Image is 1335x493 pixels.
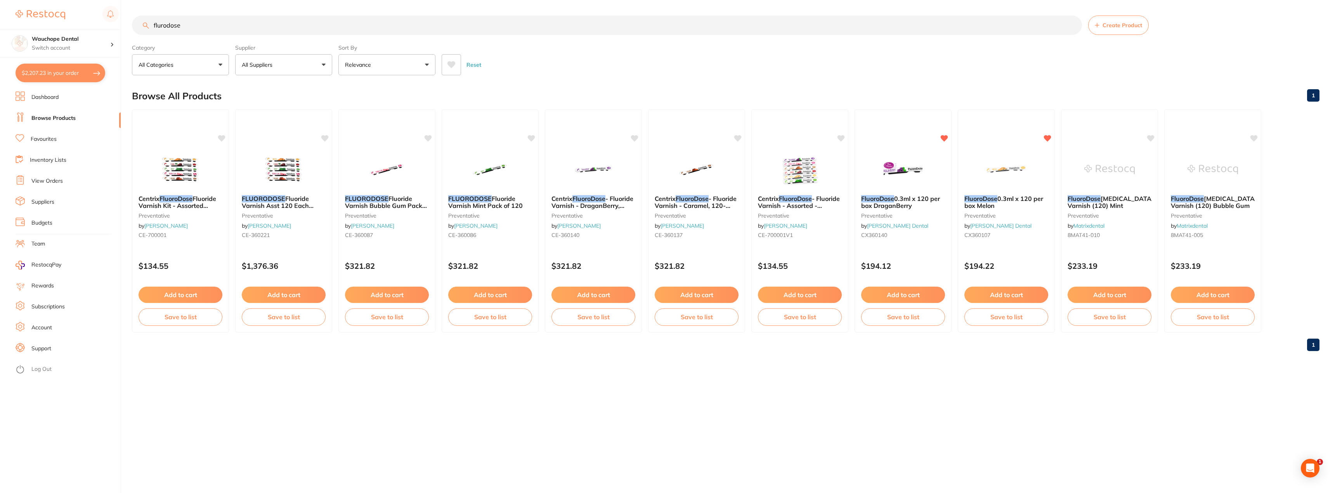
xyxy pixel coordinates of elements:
[139,308,222,325] button: Save to list
[1068,195,1154,209] span: [MEDICAL_DATA] Varnish (120) Mint
[31,177,63,185] a: View Orders
[764,222,807,229] a: [PERSON_NAME]
[242,232,270,239] span: CE-360221
[861,222,928,229] span: by
[655,213,739,219] small: preventative
[345,61,374,69] p: Relevance
[132,91,222,102] h2: Browse All Products
[242,308,326,325] button: Save to list
[1171,195,1204,202] em: FluoroDose
[31,93,59,101] a: Dashboard
[32,44,110,52] p: Switch account
[655,232,683,239] span: CE-360137
[655,308,739,325] button: Save to list
[31,114,76,122] a: Browse Products
[964,308,1048,325] button: Save to list
[758,222,807,229] span: by
[1171,308,1255,325] button: Save to list
[1068,222,1104,229] span: by
[1088,16,1149,35] button: Create Product
[1171,195,1257,209] span: [MEDICAL_DATA] Varnish (120) Bubble Gum
[775,150,825,189] img: Centrix FluoroDose - Fluoride Varnish - Assorted - Caramel, Bubble Gum, Mint, Cherry, Melon and D...
[861,195,940,209] span: 0.3ml x 120 per box DraganBerry
[448,195,532,209] b: FLUORODOSE Fluoride Varnish Mint Pack of 120
[132,54,229,75] button: All Categories
[144,222,188,229] a: [PERSON_NAME]
[1068,261,1151,270] p: $233.19
[155,150,206,189] img: Centrix FluoroDose Fluoride Varnish Kit - Assorted Flavours, 40-Pack
[242,195,326,209] b: FLUORODOSE Fluoride Varnish Asst 120 Each Flavor Pack 600
[31,324,52,332] a: Account
[1307,337,1319,353] a: 1
[235,54,332,75] button: All Suppliers
[655,195,676,202] span: Centrix
[139,195,160,202] span: Centrix
[258,150,309,189] img: FLUORODOSE Fluoride Varnish Asst 120 Each Flavor Pack 600
[964,222,1032,229] span: by
[964,261,1048,270] p: $194.22
[661,222,704,229] a: [PERSON_NAME]
[139,222,188,229] span: by
[31,240,45,248] a: Team
[132,44,229,51] label: Category
[345,195,427,217] span: Fluoride Varnish Bubble Gum Pack of 120
[448,308,532,325] button: Save to list
[448,232,476,239] span: CE-360086
[758,261,842,270] p: $134.55
[30,156,66,164] a: Inventory Lists
[1307,88,1319,103] a: 1
[448,213,532,219] small: preventative
[242,61,276,69] p: All Suppliers
[861,261,945,270] p: $194.12
[31,282,54,290] a: Rewards
[779,195,812,202] em: FluoroDose
[139,61,177,69] p: All Categories
[31,198,54,206] a: Suppliers
[551,213,635,219] small: preventative
[248,222,291,229] a: [PERSON_NAME]
[31,345,51,353] a: Support
[758,232,793,239] span: CE-700001V1
[964,195,1048,209] b: FluoroDose 0.3ml x 120 per box Melon
[1317,459,1323,465] span: 1
[551,222,601,229] span: by
[964,232,990,239] span: CX360107
[139,195,222,209] b: Centrix FluoroDose Fluoride Varnish Kit - Assorted Flavours, 40-Pack
[568,150,619,189] img: Centrix FluoroDose - Fluoride Varnish - DraganBerry, 120-Pack
[338,54,435,75] button: Relevance
[31,303,65,311] a: Subscriptions
[132,16,1082,35] input: Search Products
[1177,222,1208,229] a: Matrixdental
[861,232,887,239] span: CX360140
[981,150,1032,189] img: FluoroDose 0.3ml x 120 per box Melon
[1068,195,1151,209] b: FluoroDose Sodium Fluoride Varnish (120) Mint
[551,195,635,209] b: Centrix FluoroDose - Fluoride Varnish - DraganBerry, 120-Pack
[1084,150,1135,189] img: FluoroDose Sodium Fluoride Varnish (120) Mint
[551,287,635,303] button: Add to cart
[139,195,216,217] span: Fluoride Varnish Kit - Assorted Flavours, 40-Pack
[758,195,842,209] b: Centrix FluoroDose - Fluoride Varnish - Assorted - Caramel, Bubble Gum, Mint, Cherry, Melon and D...
[861,195,945,209] b: FluoroDose 0.3ml x 120 per box DraganBerry
[758,195,779,202] span: Centrix
[242,195,314,217] span: Fluoride Varnish Asst 120 Each Flavor Pack 600
[345,222,394,229] span: by
[551,195,633,217] span: - Fluoride Varnish - DraganBerry, 120-Pack
[139,261,222,270] p: $134.55
[242,261,326,270] p: $1,376.36
[464,54,484,75] button: Reset
[1301,459,1319,477] div: Open Intercom Messenger
[861,308,945,325] button: Save to list
[970,222,1032,229] a: [PERSON_NAME] Dental
[758,287,842,303] button: Add to cart
[551,195,572,202] span: Centrix
[1068,308,1151,325] button: Save to list
[31,135,57,143] a: Favourites
[31,261,61,269] span: RestocqPay
[448,261,532,270] p: $321.82
[235,44,332,51] label: Supplier
[345,195,388,202] em: FLUORODOSE
[1068,213,1151,219] small: preventative
[572,195,605,202] em: FluoroDose
[1171,222,1208,229] span: by
[16,10,65,19] img: Restocq Logo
